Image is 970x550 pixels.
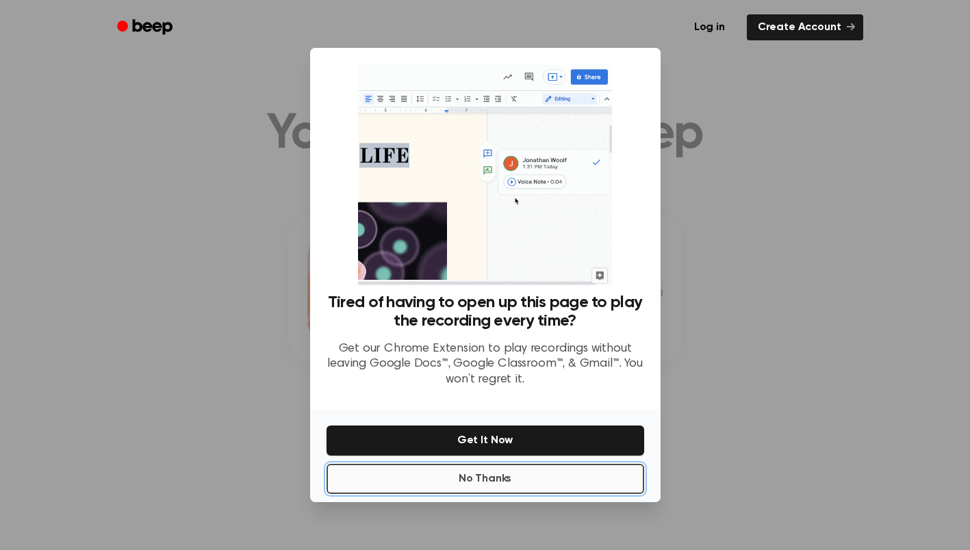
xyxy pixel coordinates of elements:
[327,464,644,494] button: No Thanks
[107,14,185,41] a: Beep
[327,341,644,388] p: Get our Chrome Extension to play recordings without leaving Google Docs™, Google Classroom™, & Gm...
[327,425,644,456] button: Get It Now
[747,14,863,40] a: Create Account
[327,293,644,330] h3: Tired of having to open up this page to play the recording every time?
[358,64,612,285] img: Beep extension in action
[680,12,739,43] a: Log in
